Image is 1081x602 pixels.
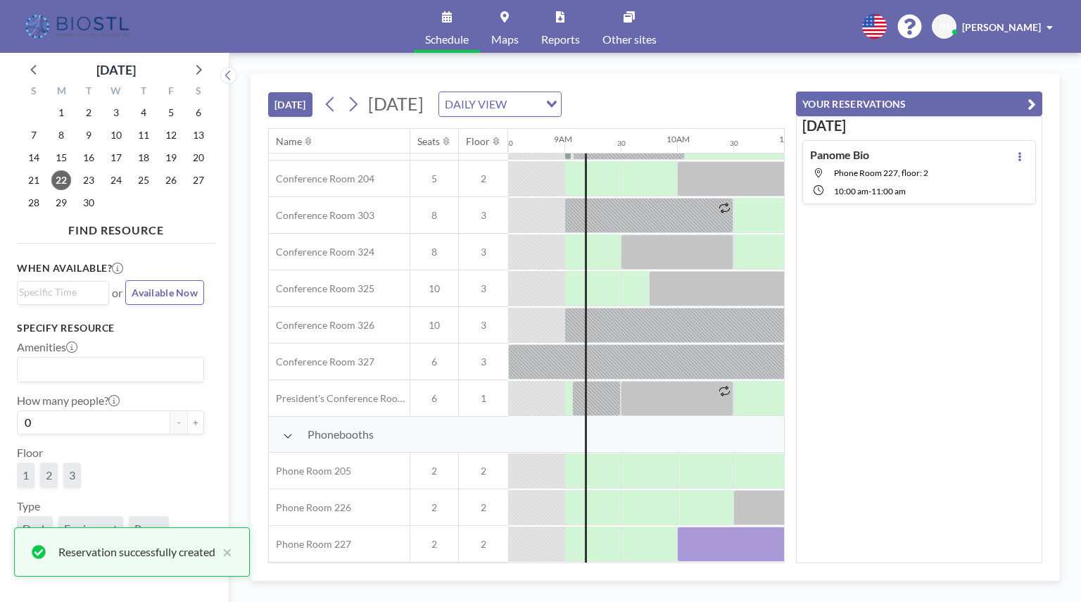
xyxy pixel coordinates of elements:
[23,468,29,482] span: 1
[410,209,458,222] span: 8
[189,103,208,123] span: Saturday, September 6, 2025
[269,282,374,295] span: Conference Room 325
[730,139,738,148] div: 30
[410,392,458,405] span: 6
[187,410,204,434] button: +
[103,83,130,101] div: W
[106,170,126,190] span: Wednesday, September 24, 2025
[170,410,187,434] button: -
[276,135,302,148] div: Name
[23,13,134,41] img: organization-logo
[79,125,99,145] span: Tuesday, September 9, 2025
[106,103,126,123] span: Wednesday, September 3, 2025
[410,282,458,295] span: 10
[541,34,580,45] span: Reports
[161,103,181,123] span: Friday, September 5, 2025
[666,134,690,144] div: 10AM
[75,83,103,101] div: T
[129,83,157,101] div: T
[51,103,71,123] span: Monday, September 1, 2025
[125,280,204,305] button: Available Now
[459,538,508,551] span: 2
[48,83,75,101] div: M
[459,173,508,185] span: 2
[871,186,906,196] span: 11:00 AM
[505,139,513,148] div: 30
[308,427,374,441] span: Phonebooths
[17,340,77,354] label: Amenities
[17,322,204,334] h3: Specify resource
[834,168,928,178] span: Phone Room 227, floor: 2
[189,170,208,190] span: Saturday, September 27, 2025
[18,358,203,382] div: Search for option
[511,95,538,113] input: Search for option
[64,522,118,536] span: Equipment
[17,446,43,460] label: Floor
[215,544,232,560] button: close
[58,544,215,560] div: Reservation successfully created
[134,125,153,145] span: Thursday, September 11, 2025
[269,209,374,222] span: Conference Room 303
[189,148,208,168] span: Saturday, September 20, 2025
[51,170,71,190] span: Monday, September 22, 2025
[459,465,508,477] span: 2
[410,246,458,258] span: 8
[459,501,508,514] span: 2
[410,501,458,514] span: 2
[459,319,508,332] span: 3
[617,139,626,148] div: 30
[161,148,181,168] span: Friday, September 19, 2025
[79,103,99,123] span: Tuesday, September 2, 2025
[410,319,458,332] span: 10
[269,356,374,368] span: Conference Room 327
[459,282,508,295] span: 3
[18,282,108,303] div: Search for option
[466,135,490,148] div: Floor
[24,148,44,168] span: Sunday, September 14, 2025
[51,148,71,168] span: Monday, September 15, 2025
[554,134,572,144] div: 9AM
[51,125,71,145] span: Monday, September 8, 2025
[410,465,458,477] span: 2
[410,538,458,551] span: 2
[368,93,424,114] span: [DATE]
[269,246,374,258] span: Conference Room 324
[46,468,52,482] span: 2
[134,170,153,190] span: Thursday, September 25, 2025
[24,193,44,213] span: Sunday, September 28, 2025
[938,20,950,33] span: JH
[112,286,122,300] span: or
[459,356,508,368] span: 3
[19,360,196,379] input: Search for option
[459,209,508,222] span: 3
[269,538,351,551] span: Phone Room 227
[962,21,1041,33] span: [PERSON_NAME]
[79,193,99,213] span: Tuesday, September 30, 2025
[106,148,126,168] span: Wednesday, September 17, 2025
[17,499,40,513] label: Type
[161,125,181,145] span: Friday, September 12, 2025
[79,148,99,168] span: Tuesday, September 16, 2025
[268,92,312,117] button: [DATE]
[96,60,136,80] div: [DATE]
[17,394,120,408] label: How many people?
[157,83,184,101] div: F
[779,134,802,144] div: 11AM
[459,246,508,258] span: 3
[269,392,410,405] span: President's Conference Room - 109
[24,125,44,145] span: Sunday, September 7, 2025
[161,170,181,190] span: Friday, September 26, 2025
[269,319,374,332] span: Conference Room 326
[410,356,458,368] span: 6
[491,34,519,45] span: Maps
[51,193,71,213] span: Monday, September 29, 2025
[24,170,44,190] span: Sunday, September 21, 2025
[134,148,153,168] span: Thursday, September 18, 2025
[802,117,1036,134] h3: [DATE]
[269,465,351,477] span: Phone Room 205
[868,186,871,196] span: -
[442,95,510,113] span: DAILY VIEW
[834,186,868,196] span: 10:00 AM
[134,103,153,123] span: Thursday, September 4, 2025
[23,522,47,536] span: Desk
